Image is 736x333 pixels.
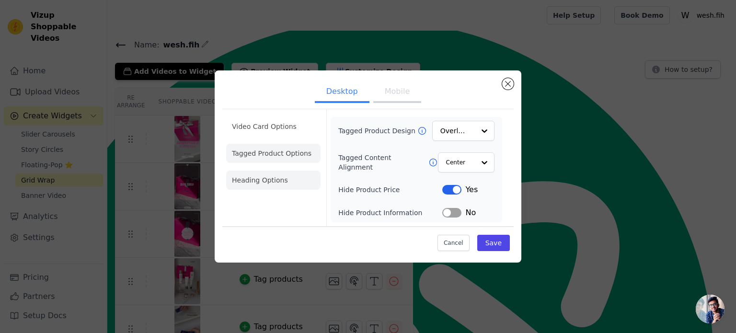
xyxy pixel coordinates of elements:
label: Tagged Product Design [338,126,417,136]
label: Hide Product Price [338,185,442,195]
button: Save [477,235,510,251]
span: Yes [465,184,478,195]
label: Hide Product Information [338,208,442,218]
li: Tagged Product Options [226,144,321,163]
li: Heading Options [226,171,321,190]
button: Close modal [502,78,514,90]
button: Cancel [437,235,470,251]
li: Video Card Options [226,117,321,136]
label: Tagged Content Alignment [338,153,428,172]
div: Open chat [696,295,724,323]
button: Mobile [373,82,421,103]
span: No [465,207,476,218]
button: Desktop [315,82,369,103]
